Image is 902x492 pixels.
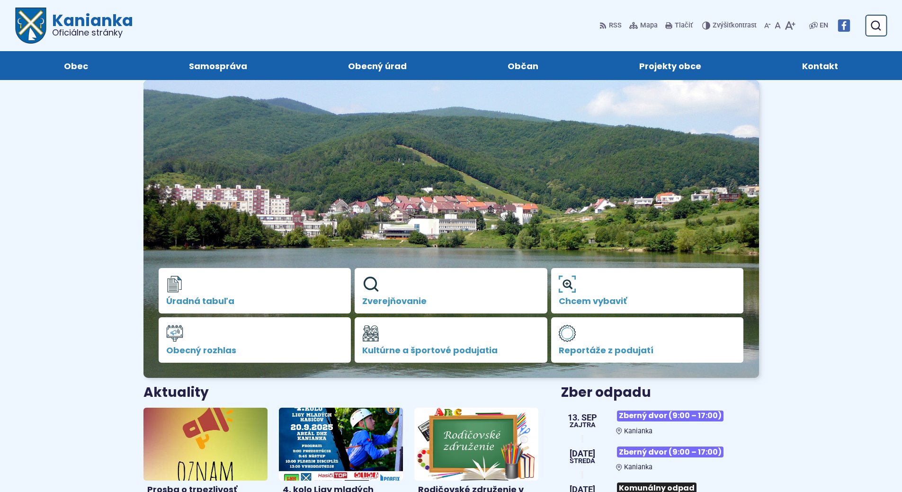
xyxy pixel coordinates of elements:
[713,22,757,30] span: kontrast
[148,51,288,80] a: Samospráva
[639,51,701,80] span: Projekty obce
[624,427,652,435] span: Kanianka
[355,317,547,363] a: Kultúrne a športové podujatia
[702,16,759,36] button: Zvýšiťkontrast
[551,317,744,363] a: Reportáže z podujatí
[617,447,723,457] span: Zberný dvor (9:00 – 17:00)
[189,51,247,80] span: Samospráva
[820,20,828,31] span: EN
[561,407,759,435] a: Zberný dvor (9:00 – 17:00) Kanianka 13. sep Zajtra
[570,449,595,458] span: [DATE]
[166,346,344,355] span: Obecný rozhlas
[362,296,540,306] span: Zverejňovanie
[15,8,46,44] img: Prejsť na domovskú stránku
[348,51,407,80] span: Obecný úrad
[46,12,133,37] h1: Kanianka
[561,443,759,471] a: Zberný dvor (9:00 – 17:00) Kanianka [DATE] streda
[568,413,597,422] span: 13. sep
[675,22,693,30] span: Tlačiť
[640,20,658,31] span: Mapa
[355,268,547,313] a: Zverejňovanie
[783,16,797,36] button: Zväčšiť veľkosť písma
[559,296,736,306] span: Chcem vybaviť
[166,296,344,306] span: Úradná tabuľa
[15,8,133,44] a: Logo Kanianka, prejsť na domovskú stránku.
[624,463,652,471] span: Kanianka
[559,346,736,355] span: Reportáže z podujatí
[159,268,351,313] a: Úradná tabuľa
[773,16,783,36] button: Nastaviť pôvodnú veľkosť písma
[570,458,595,465] span: streda
[617,411,723,421] span: Zberný dvor (9:00 – 17:00)
[307,51,447,80] a: Obecný úrad
[508,51,538,80] span: Občan
[23,51,129,80] a: Obec
[568,422,597,429] span: Zajtra
[818,20,830,31] a: EN
[467,51,580,80] a: Občan
[838,19,850,32] img: Prejsť na Facebook stránku
[627,16,660,36] a: Mapa
[551,268,744,313] a: Chcem vybaviť
[802,51,838,80] span: Kontakt
[598,51,742,80] a: Projekty obce
[362,346,540,355] span: Kultúrne a športové podujatia
[609,20,622,31] span: RSS
[713,21,731,29] span: Zvýšiť
[159,317,351,363] a: Obecný rozhlas
[143,385,209,400] h3: Aktuality
[761,51,879,80] a: Kontakt
[663,16,695,36] button: Tlačiť
[561,385,759,400] h3: Zber odpadu
[64,51,88,80] span: Obec
[52,28,133,37] span: Oficiálne stránky
[762,16,773,36] button: Zmenšiť veľkosť písma
[599,16,624,36] a: RSS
